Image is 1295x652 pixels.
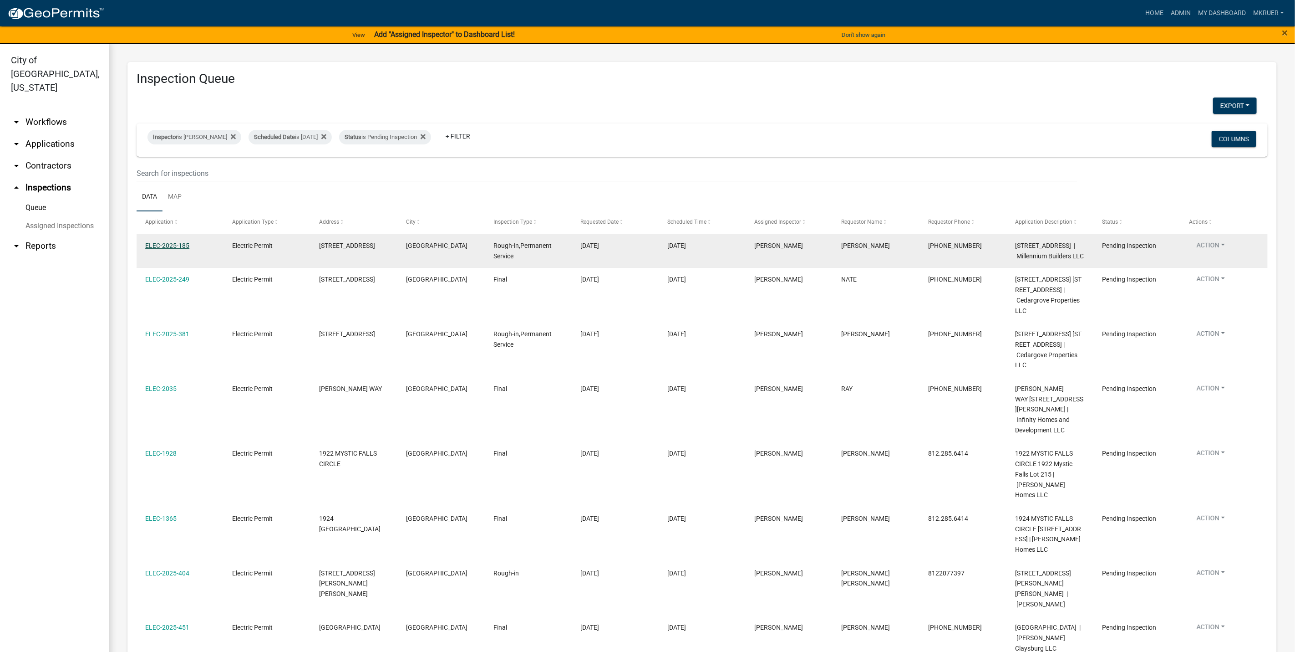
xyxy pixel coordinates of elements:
input: Search for inspections [137,164,1077,183]
a: ELEC-1365 [145,515,177,522]
span: Address [319,219,339,225]
span: JEFFERSONVILLE [406,385,468,392]
span: Pending Inspection [1102,330,1157,338]
datatable-header-cell: Status [1094,211,1181,233]
span: BALES WAY [319,385,382,392]
div: [DATE] [667,568,737,579]
button: Don't show again [838,27,889,42]
span: Harold Satterly [754,624,803,631]
datatable-header-cell: Application [137,211,223,233]
div: [DATE] [667,384,737,394]
span: 1306 WALL STREET | Steele Claysburg LLC [1016,624,1081,652]
div: [DATE] [667,513,737,524]
a: Home [1142,5,1167,22]
a: Data [137,183,163,212]
span: Electric Permit [232,450,273,457]
span: 812.285.6414 [928,515,968,522]
span: 08/19/2025 [580,570,599,577]
span: JT Hembrey [841,624,890,631]
button: Export [1213,98,1257,114]
a: My Dashboard [1194,5,1249,22]
span: 1 CEDARGROVE LANE 1 Cedargrove Ln., Lot 6 | Cedargove Properties LLC [1016,330,1082,369]
div: [DATE] [667,241,737,251]
span: Electric Permit [232,515,273,522]
button: Action [1189,329,1232,342]
span: 5 CEDARGROVE LANE 5 Cedargrove Lane, Lot 8 | Cedargrove Properties LLC [1016,276,1082,314]
span: 2084 ASTER DRIVE 2084 Aster Drive | Millennium Builders LLC [1016,242,1084,260]
span: Electric Permit [232,624,273,631]
a: ELEC-2025-404 [145,570,189,577]
span: 8122077397 [928,570,965,577]
span: Application Description [1016,219,1073,225]
span: Final [493,515,507,522]
span: Harold Satterly [754,276,803,283]
span: 502-296-2555 [928,276,982,283]
span: 08/19/2025 [580,276,599,283]
strong: Add "Assigned Inspector" to Dashboard List! [374,30,515,39]
span: JEFFERSONVILLE [406,624,468,631]
span: 4203 MARY EMMA DRIVE | Needler Mary [1016,570,1072,608]
span: RAY [841,385,853,392]
span: Final [493,385,507,392]
datatable-header-cell: Inspection Type [485,211,572,233]
span: JEFFERSONVILLE [406,330,468,338]
span: 04/09/2025 [580,242,599,249]
span: NATE [841,276,857,283]
span: Scheduled Date [254,133,295,140]
span: Application Type [232,219,274,225]
i: arrow_drop_down [11,160,22,171]
span: JEFFERSONVILLE [406,515,468,522]
div: is Pending Inspection [339,130,431,144]
span: Harold Satterly [754,330,803,338]
span: Christopher Lee Robertson [841,570,890,587]
span: Ben Marrs [841,242,890,249]
span: 4203 MARY EMMA DRIVE [319,570,375,598]
span: Harold Satterly [754,242,803,249]
div: [DATE] [667,274,737,285]
span: Rough-in,Permanent Service [493,242,552,260]
a: Admin [1167,5,1194,22]
span: Requested Date [580,219,619,225]
span: 5 CEDARGROVE LANE [319,276,375,283]
h3: Inspection Queue [137,71,1268,87]
i: arrow_drop_down [11,139,22,149]
span: 1922 MYSTIC FALLS CIRCLE 1922 Mystic Falls Lot 215 | Klein Homes LLC [1016,450,1073,498]
div: is [PERSON_NAME] [147,130,241,144]
button: Action [1189,622,1232,636]
span: 08/19/2025 [580,385,599,392]
span: BALES WAY 3003 Bales Way | Infinity Homes and Development LLC [1016,385,1084,434]
span: Requestor Name [841,219,882,225]
a: View [349,27,369,42]
span: Pending Inspection [1102,624,1157,631]
button: Action [1189,448,1232,462]
span: Electric Permit [232,570,273,577]
datatable-header-cell: City [397,211,484,233]
datatable-header-cell: Requested Date [572,211,659,233]
button: Action [1189,513,1232,527]
span: Pending Inspection [1102,515,1157,522]
span: Electric Permit [232,385,273,392]
a: ELEC-1928 [145,450,177,457]
span: Inspection Type [493,219,532,225]
span: Harold Satterly [754,515,803,522]
span: 502-262-0455 [928,385,982,392]
span: Electric Permit [232,276,273,283]
span: Pending Inspection [1102,570,1157,577]
a: + Filter [438,128,477,144]
span: 2084 ASTER DRIVE [319,242,375,249]
span: Pending Inspection [1102,450,1157,457]
span: JEFFERSONVILLE [406,276,468,283]
datatable-header-cell: Assigned Inspector [746,211,833,233]
span: Assigned Inspector [754,219,801,225]
span: City [406,219,416,225]
span: Application [145,219,173,225]
span: Status [345,133,361,140]
a: ELEC-2025-381 [145,330,189,338]
span: 812.285.6414 [928,450,968,457]
span: Scheduled Time [667,219,706,225]
span: 1 CEDARGROVE LANE [319,330,375,338]
span: 812-596-4110 [928,242,982,249]
div: [DATE] [667,329,737,339]
span: JEFFERSONVILLE [406,450,468,457]
button: Action [1189,241,1232,254]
